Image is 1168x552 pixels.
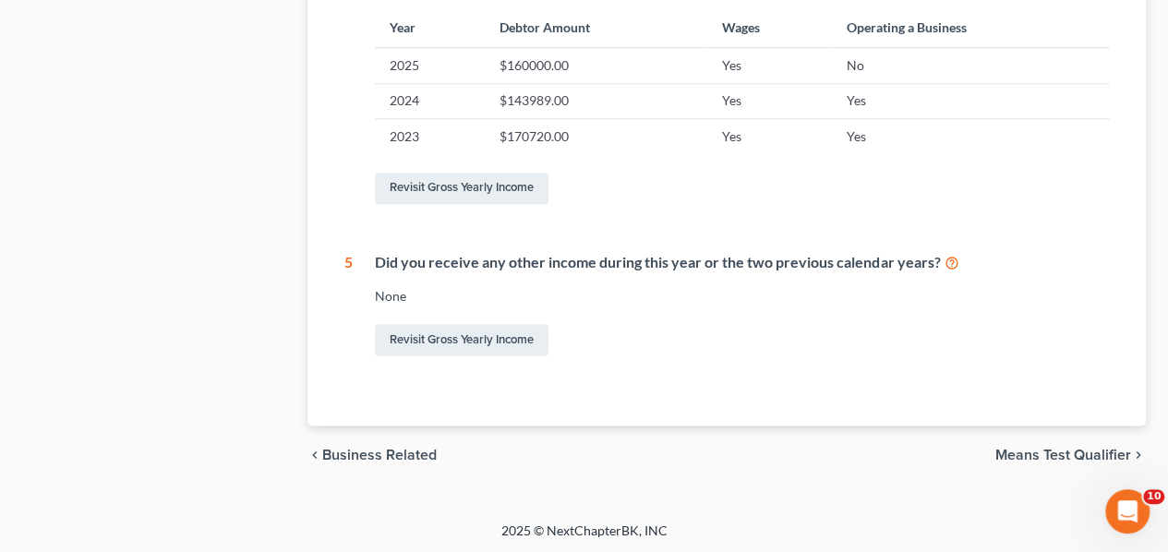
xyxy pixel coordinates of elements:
[322,448,437,462] span: Business Related
[832,8,1109,48] th: Operating a Business
[344,252,353,360] div: 5
[1143,489,1164,504] span: 10
[375,119,485,154] td: 2023
[1131,448,1146,462] i: chevron_right
[707,48,832,83] td: Yes
[485,119,707,154] td: $170720.00
[707,119,832,154] td: Yes
[375,48,485,83] td: 2025
[832,48,1109,83] td: No
[485,48,707,83] td: $160000.00
[375,252,1109,273] div: Did you receive any other income during this year or the two previous calendar years?
[995,448,1131,462] span: Means Test Qualifier
[375,83,485,118] td: 2024
[375,287,1109,306] div: None
[707,83,832,118] td: Yes
[307,448,437,462] button: chevron_left Business Related
[832,83,1109,118] td: Yes
[832,119,1109,154] td: Yes
[375,8,485,48] th: Year
[375,324,548,355] a: Revisit Gross Yearly Income
[707,8,832,48] th: Wages
[485,83,707,118] td: $143989.00
[307,448,322,462] i: chevron_left
[995,448,1146,462] button: Means Test Qualifier chevron_right
[375,173,548,204] a: Revisit Gross Yearly Income
[485,8,707,48] th: Debtor Amount
[1105,489,1150,534] iframe: Intercom live chat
